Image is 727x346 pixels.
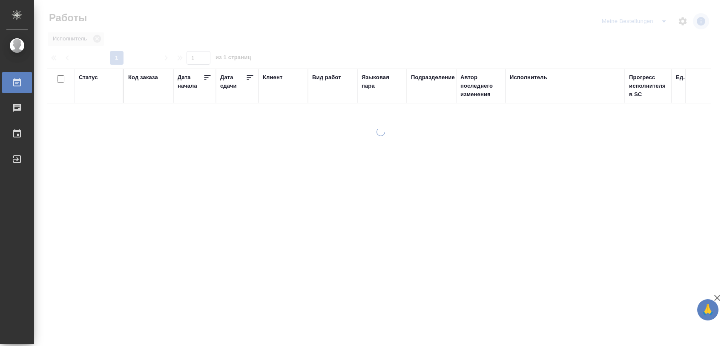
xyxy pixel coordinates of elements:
div: Ед. изм [676,73,697,82]
div: Вид работ [312,73,341,82]
div: Подразделение [411,73,455,82]
button: 🙏 [697,299,718,320]
div: Клиент [263,73,282,82]
div: Языковая пара [362,73,402,90]
div: Код заказа [128,73,158,82]
div: Дата сдачи [220,73,246,90]
div: Дата начала [178,73,203,90]
div: Исполнитель [510,73,547,82]
div: Прогресс исполнителя в SC [629,73,667,99]
span: 🙏 [701,301,715,319]
div: Статус [79,73,98,82]
div: Автор последнего изменения [460,73,501,99]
